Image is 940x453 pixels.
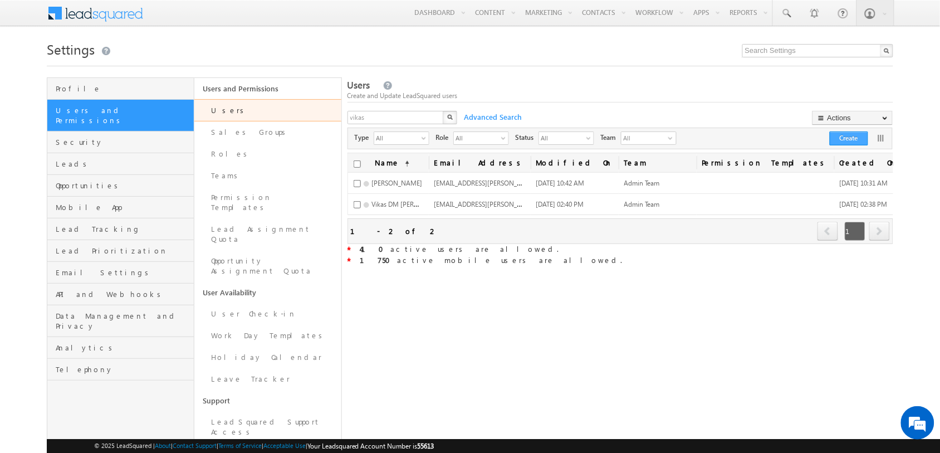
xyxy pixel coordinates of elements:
[14,103,203,334] textarea: Type your message and hit 'Enter'
[347,111,444,124] input: Search Users
[194,347,341,368] a: Holiday Calendar
[422,135,430,141] span: select
[531,153,619,172] a: Modified On
[56,311,191,331] span: Data Management and Privacy
[56,137,191,147] span: Security
[347,79,370,91] span: Users
[194,187,341,218] a: Permission Templates
[263,442,306,449] a: Acceptable Use
[360,255,398,265] strong: 1750
[218,442,262,449] a: Terms of Service
[834,153,912,172] a: Created On
[47,337,194,359] a: Analytics
[56,202,191,212] span: Mobile App
[374,132,420,143] span: All
[58,59,187,73] div: Chat with us now
[183,6,209,32] div: Minimize live chat window
[56,224,191,234] span: Lead Tracking
[47,240,194,262] a: Lead Prioritization
[830,131,868,145] button: Create
[56,364,191,374] span: Telephony
[194,411,341,443] a: LeadSquared Support Access
[434,199,591,208] span: [EMAIL_ADDRESS][PERSON_NAME][DOMAIN_NAME]
[194,165,341,187] a: Teams
[194,218,341,250] a: Lead Assignment Quota
[370,153,415,172] a: Name
[47,218,194,240] a: Lead Tracking
[47,262,194,284] a: Email Settings
[845,222,865,241] span: 1
[56,159,191,169] span: Leads
[47,40,95,58] span: Settings
[869,223,890,241] a: next
[360,244,391,254] strong: 410
[418,442,434,450] span: 55613
[516,133,538,143] span: Status
[194,143,341,165] a: Roles
[454,132,500,143] span: All
[372,179,423,187] span: [PERSON_NAME]
[817,222,838,241] span: prev
[436,133,453,143] span: Role
[447,114,453,120] img: Search
[47,78,194,100] a: Profile
[840,179,888,187] span: [DATE] 10:31 AM
[56,343,191,353] span: Analytics
[372,199,452,208] span: Vikas DM [PERSON_NAME]
[194,368,341,390] a: Leave Tracker
[429,153,531,172] a: Email Address
[459,112,526,122] span: Advanced Search
[56,181,191,191] span: Opportunities
[56,84,191,94] span: Profile
[151,343,202,358] em: Start Chat
[194,99,341,121] a: Users
[355,133,374,143] span: Type
[94,441,434,451] span: © 2025 LeadSquared | | | | |
[194,78,341,99] a: Users and Permissions
[812,111,893,125] button: Actions
[697,153,834,172] span: Permission Templates
[307,442,434,450] span: Your Leadsquared Account Number is
[624,179,660,187] span: Admin Team
[56,267,191,277] span: Email Settings
[173,442,217,449] a: Contact Support
[194,282,341,303] a: User Availability
[194,303,341,325] a: User Check-in
[624,200,660,208] span: Admin Team
[56,105,191,125] span: Users and Permissions
[47,197,194,218] a: Mobile App
[869,222,890,241] span: next
[155,442,171,449] a: About
[360,255,623,265] span: active mobile users are allowed.
[351,225,438,237] div: 1 - 2 of 2
[400,159,409,168] span: (sorted ascending)
[601,133,621,143] span: Team
[536,200,584,208] span: [DATE] 02:40 PM
[47,175,194,197] a: Opportunities
[536,179,585,187] span: [DATE] 10:42 AM
[501,135,510,141] span: select
[434,178,591,187] span: [EMAIL_ADDRESS][PERSON_NAME][DOMAIN_NAME]
[539,132,585,143] span: All
[840,200,888,208] span: [DATE] 02:38 PM
[47,284,194,305] a: API and Webhooks
[47,100,194,131] a: Users and Permissions
[586,135,595,141] span: select
[619,153,697,172] span: Team
[47,131,194,153] a: Security
[56,289,191,299] span: API and Webhooks
[19,59,47,73] img: d_60004797649_company_0_60004797649
[47,359,194,381] a: Telephony
[194,121,341,143] a: Sales Groups
[47,305,194,337] a: Data Management and Privacy
[194,325,341,347] a: Work Day Templates
[347,91,893,101] div: Create and Update LeadSquared users
[194,390,341,411] a: Support
[360,244,559,254] span: active users are allowed.
[194,250,341,282] a: Opportunity Assignment Quota
[56,246,191,256] span: Lead Prioritization
[621,132,666,144] span: All
[47,153,194,175] a: Leads
[742,44,893,57] input: Search Settings
[817,223,839,241] a: prev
